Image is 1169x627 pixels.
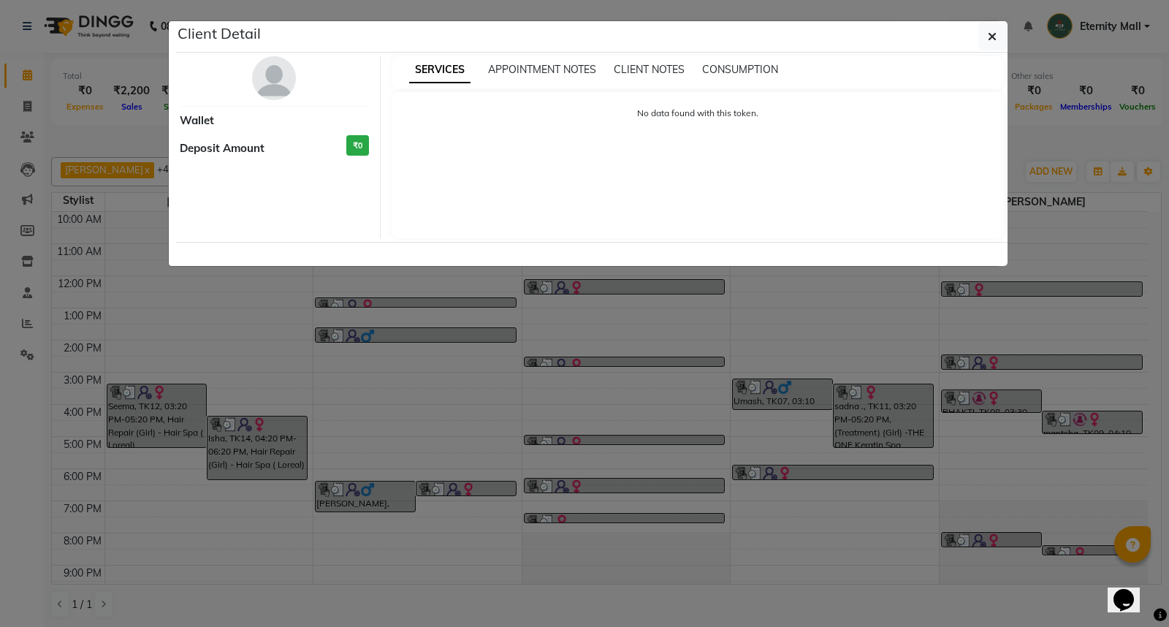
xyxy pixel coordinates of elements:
[406,107,990,120] p: No data found with this token.
[702,63,778,76] span: CONSUMPTION
[346,135,369,156] h3: ₹0
[180,113,214,129] span: Wallet
[409,57,471,83] span: SERVICES
[488,63,596,76] span: APPOINTMENT NOTES
[180,140,264,157] span: Deposit Amount
[252,56,296,100] img: avatar
[1108,569,1154,612] iframe: chat widget
[614,63,685,76] span: CLIENT NOTES
[178,23,261,45] h5: Client Detail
